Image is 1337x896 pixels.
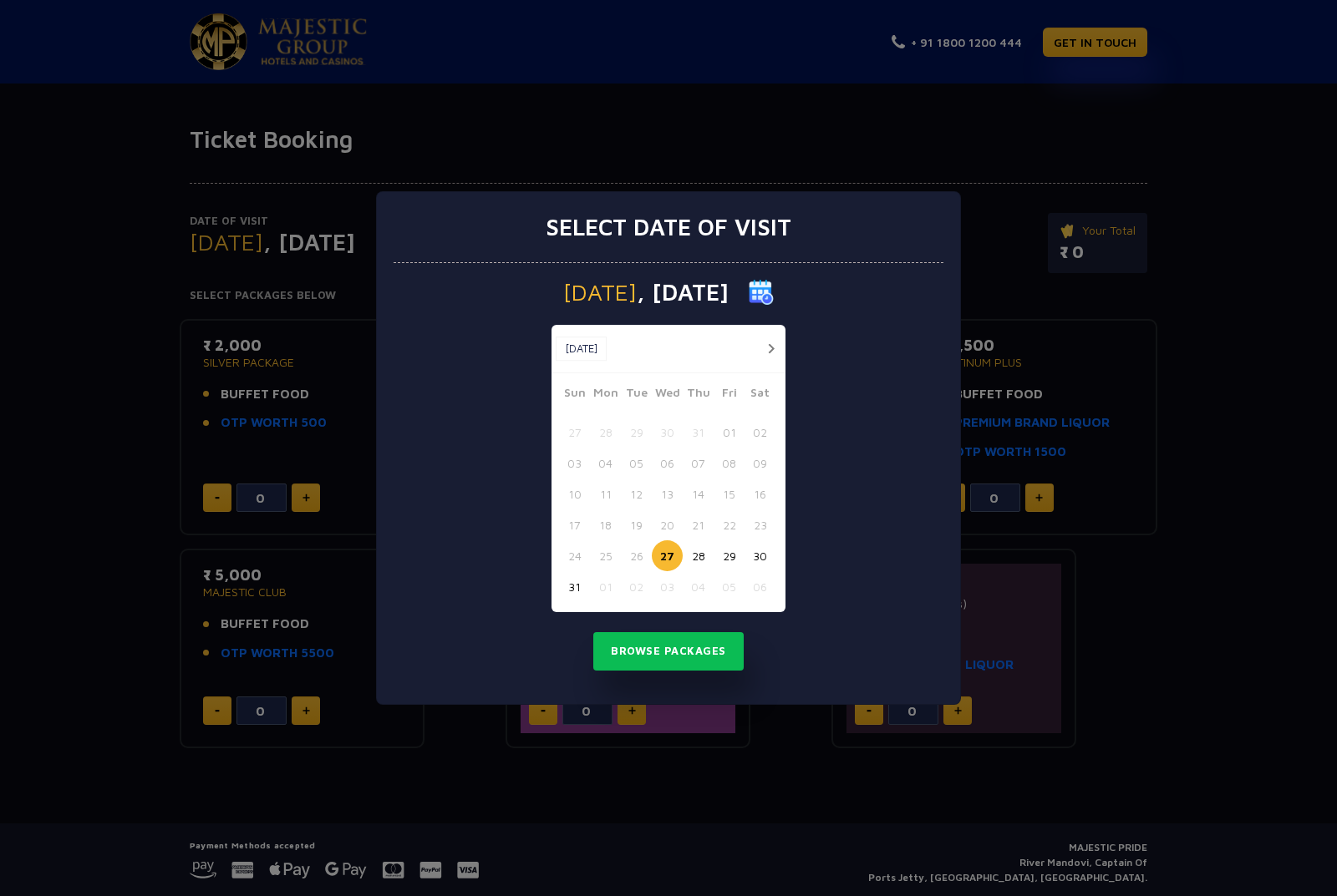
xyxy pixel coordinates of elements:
[683,540,714,571] button: 28
[652,417,683,448] button: 30
[652,540,683,571] button: 27
[559,383,590,407] span: Sun
[745,571,775,602] button: 06
[749,280,774,305] img: calender icon
[621,448,652,478] button: 05
[683,448,714,478] button: 07
[590,478,621,509] button: 11
[559,571,590,602] button: 31
[745,417,775,448] button: 02
[683,509,714,540] button: 21
[590,571,621,602] button: 01
[621,383,652,407] span: Tue
[652,571,683,602] button: 03
[621,540,652,571] button: 26
[714,478,745,509] button: 15
[590,509,621,540] button: 18
[714,540,745,571] button: 29
[590,448,621,478] button: 04
[652,383,683,407] span: Wed
[621,571,652,602] button: 02
[559,509,590,540] button: 17
[559,540,590,571] button: 24
[556,337,607,362] button: [DATE]
[745,540,775,571] button: 30
[652,478,683,509] button: 13
[714,448,745,478] button: 08
[590,540,621,571] button: 25
[745,383,775,407] span: Sat
[714,417,745,448] button: 01
[559,417,590,448] button: 27
[652,509,683,540] button: 20
[590,383,621,407] span: Mon
[683,571,714,602] button: 04
[652,448,683,478] button: 06
[745,478,775,509] button: 16
[745,509,775,540] button: 23
[593,632,744,671] button: Browse Packages
[621,417,652,448] button: 29
[563,281,637,304] span: [DATE]
[683,383,714,407] span: Thu
[714,509,745,540] button: 22
[546,213,791,241] h3: Select date of visit
[590,417,621,448] button: 28
[683,478,714,509] button: 14
[637,281,729,304] span: , [DATE]
[621,478,652,509] button: 12
[559,478,590,509] button: 10
[621,509,652,540] button: 19
[745,448,775,478] button: 09
[714,571,745,602] button: 05
[683,417,714,448] button: 31
[559,448,590,478] button: 03
[714,383,745,407] span: Fri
